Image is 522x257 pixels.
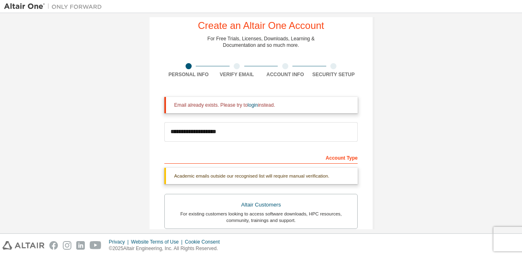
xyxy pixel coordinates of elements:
[164,71,213,78] div: Personal Info
[49,241,58,250] img: facebook.svg
[248,102,258,108] a: login
[109,239,131,245] div: Privacy
[109,245,225,252] p: © 2025 Altair Engineering, Inc. All Rights Reserved.
[213,71,261,78] div: Verify Email
[2,241,44,250] img: altair_logo.svg
[76,241,85,250] img: linkedin.svg
[310,71,358,78] div: Security Setup
[174,102,351,108] div: Email already exists. Please try to instead.
[198,21,324,31] div: Create an Altair One Account
[208,35,315,48] div: For Free Trials, Licenses, Downloads, Learning & Documentation and so much more.
[63,241,71,250] img: instagram.svg
[170,199,352,211] div: Altair Customers
[261,71,310,78] div: Account Info
[164,151,358,164] div: Account Type
[185,239,224,245] div: Cookie Consent
[164,168,358,184] div: Academic emails outside our recognised list will require manual verification.
[131,239,185,245] div: Website Terms of Use
[4,2,106,11] img: Altair One
[170,211,352,224] div: For existing customers looking to access software downloads, HPC resources, community, trainings ...
[90,241,102,250] img: youtube.svg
